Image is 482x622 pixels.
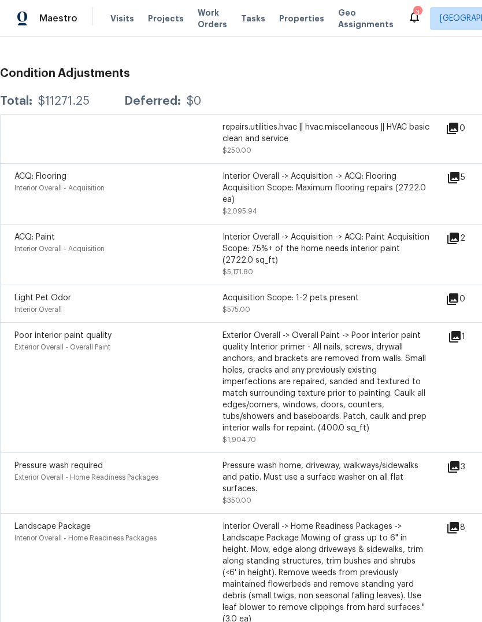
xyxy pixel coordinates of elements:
span: $2,095.94 [223,208,257,215]
span: Pressure wash required [14,462,103,470]
span: Exterior Overall - Overall Paint [14,344,110,351]
span: Interior Overall - Home Readiness Packages [14,535,157,542]
span: $1,904.70 [223,436,256,443]
span: Exterior Overall - Home Readiness Packages [14,474,158,481]
span: Tasks [241,14,265,23]
span: ACQ: Flooring [14,172,66,181]
span: Interior Overall - Acquisition [14,245,105,252]
div: Exterior Overall -> Overall Paint -> Poor interior paint quality Interior primer - All nails, scr... [223,330,431,434]
span: $5,171.80 [223,268,253,275]
span: $350.00 [223,497,251,504]
div: Interior Overall -> Acquisition -> ACQ: Paint Acquisition Scope: 75%+ of the home needs interior ... [223,231,431,266]
span: Landscape Package [14,522,91,531]
span: Work Orders [198,7,227,30]
span: $575.00 [223,306,250,313]
div: $11271.25 [38,95,90,107]
div: Deferred: [124,95,181,107]
div: Pressure wash home, driveway, walkways/sidewalks and patio. Must use a surface washer on all flat... [223,460,431,495]
span: Geo Assignments [338,7,394,30]
span: Interior Overall - Acquisition [14,185,105,192]
div: Acquisition Scope: 1-2 pets present [223,292,431,304]
span: ACQ: Paint [14,233,55,241]
span: Maestro [39,13,77,24]
div: Interior Overall -> Acquisition -> ACQ: Flooring Acquisition Scope: Maximum flooring repairs (272... [223,171,431,205]
span: Interior Overall [14,306,62,313]
div: 3 [413,7,421,19]
span: Visits [110,13,134,24]
div: repairs.utilities.hvac || hvac.miscellaneous || HVAC basic clean and service [223,122,431,145]
span: $250.00 [223,147,251,154]
div: $0 [187,95,201,107]
span: Projects [148,13,184,24]
span: Poor interior paint quality [14,332,112,340]
span: Light Pet Odor [14,294,71,302]
span: Properties [279,13,324,24]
